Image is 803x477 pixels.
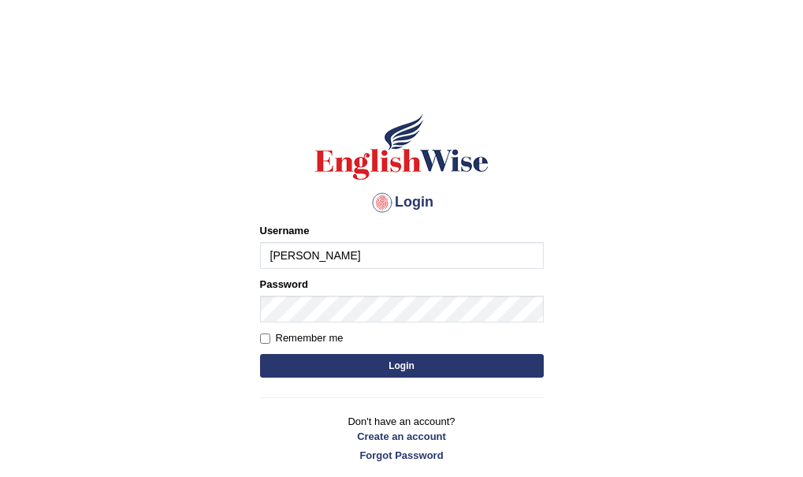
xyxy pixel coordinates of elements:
[260,448,544,463] a: Forgot Password
[260,414,544,463] p: Don't have an account?
[260,354,544,378] button: Login
[312,111,492,182] img: Logo of English Wise sign in for intelligent practice with AI
[260,223,310,238] label: Username
[260,334,270,344] input: Remember me
[260,190,544,215] h4: Login
[260,277,308,292] label: Password
[260,429,544,444] a: Create an account
[260,330,344,346] label: Remember me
